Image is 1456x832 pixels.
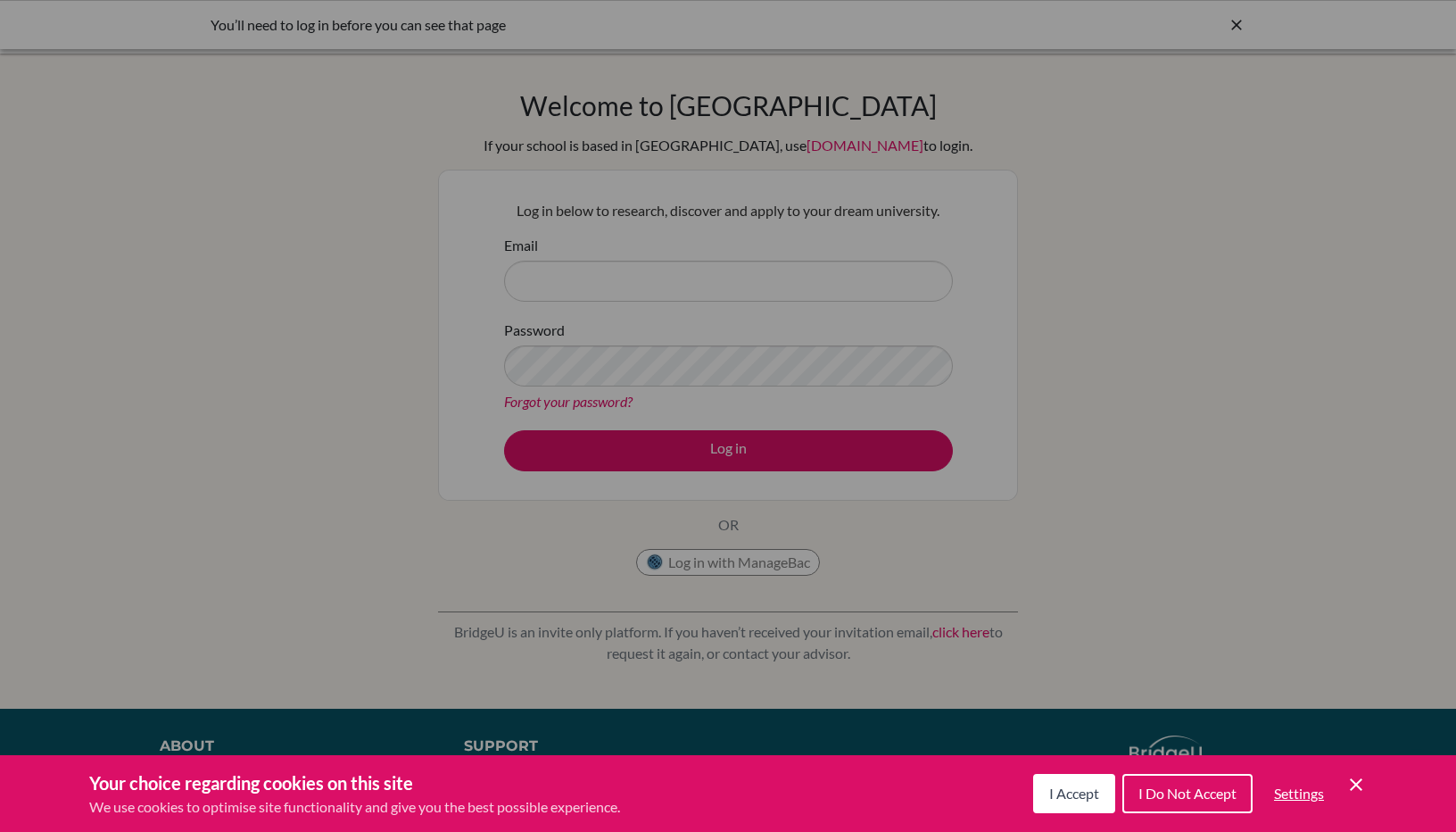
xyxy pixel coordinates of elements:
span: Settings [1274,785,1324,802]
button: I Accept [1033,774,1115,813]
p: We use cookies to optimise site functionality and give you the best possible experience. [89,796,620,818]
span: I Do Not Accept [1138,785,1237,802]
button: Settings [1260,776,1338,811]
button: Save and close [1345,774,1367,795]
button: I Do Not Accept [1122,774,1253,813]
span: I Accept [1049,785,1099,802]
h3: Your choice regarding cookies on this site [89,770,620,796]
